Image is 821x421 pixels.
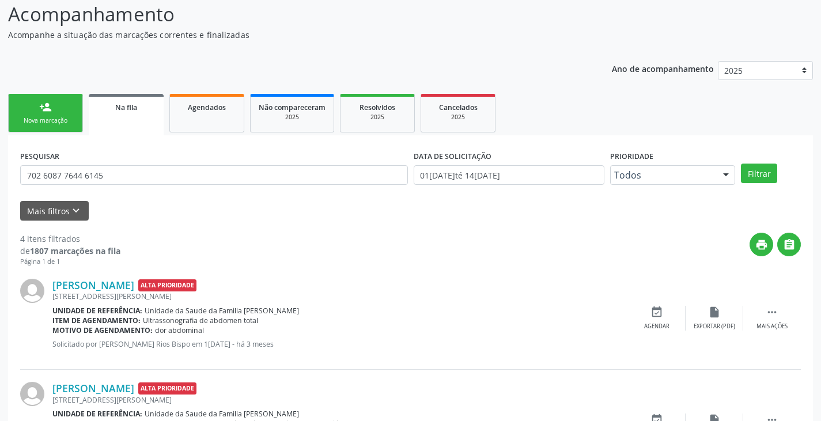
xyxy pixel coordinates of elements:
[20,201,89,221] button: Mais filtroskeyboard_arrow_down
[115,103,137,112] span: Na fila
[52,382,134,395] a: [PERSON_NAME]
[155,325,204,335] span: dor abdominal
[17,116,74,125] div: Nova marcação
[414,147,491,165] label: DATA DE SOLICITAÇÃO
[766,306,778,318] i: 
[349,113,406,122] div: 2025
[756,323,788,331] div: Mais ações
[708,306,721,318] i: insert_drive_file
[138,279,196,291] span: Alta Prioridade
[143,316,258,325] span: Ultrassonografia de abdomen total
[20,245,120,257] div: de
[259,113,326,122] div: 2025
[694,323,735,331] div: Exportar (PDF)
[20,279,44,303] img: img
[52,325,153,335] b: Motivo de agendamento:
[20,257,120,267] div: Página 1 de 1
[145,409,299,419] span: Unidade da Saude da Familia [PERSON_NAME]
[52,316,141,325] b: Item de agendamento:
[138,382,196,395] span: Alta Prioridade
[8,29,572,41] p: Acompanhe a situação das marcações correntes e finalizadas
[644,323,669,331] div: Agendar
[52,339,628,349] p: Solicitado por [PERSON_NAME] Rios Bispo em 1[DATE] - há 3 meses
[52,306,142,316] b: Unidade de referência:
[52,291,628,301] div: [STREET_ADDRESS][PERSON_NAME]
[755,238,768,251] i: print
[783,238,796,251] i: 
[414,165,604,185] input: Selecione um intervalo
[20,147,59,165] label: PESQUISAR
[20,165,408,185] input: Nome, CNS
[741,164,777,183] button: Filtrar
[52,279,134,291] a: [PERSON_NAME]
[30,245,120,256] strong: 1807 marcações na fila
[52,409,142,419] b: Unidade de referência:
[612,61,714,75] p: Ano de acompanhamento
[70,204,82,217] i: keyboard_arrow_down
[777,233,801,256] button: 
[650,306,663,318] i: event_available
[20,233,120,245] div: 4 itens filtrados
[360,103,395,112] span: Resolvidos
[20,382,44,406] img: img
[614,169,712,181] span: Todos
[439,103,478,112] span: Cancelados
[145,306,299,316] span: Unidade da Saude da Familia [PERSON_NAME]
[259,103,326,112] span: Não compareceram
[610,147,653,165] label: Prioridade
[750,233,773,256] button: print
[39,101,52,113] div: person_add
[52,395,628,405] div: [STREET_ADDRESS][PERSON_NAME]
[429,113,487,122] div: 2025
[188,103,226,112] span: Agendados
